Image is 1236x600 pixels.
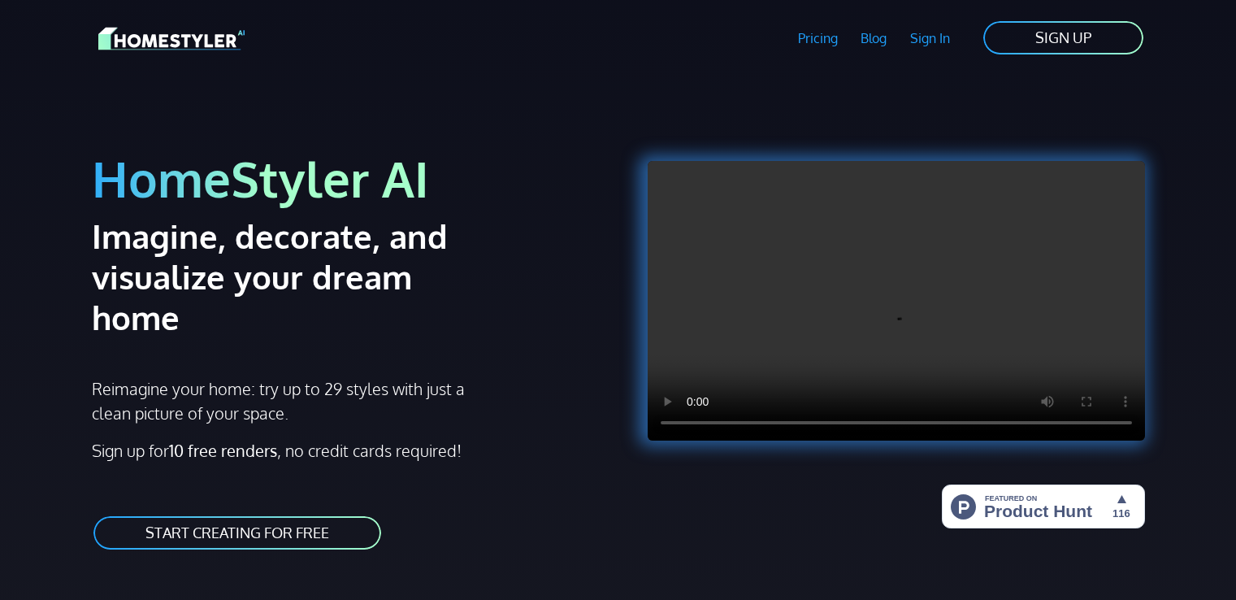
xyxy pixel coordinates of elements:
strong: 10 free renders [169,440,277,461]
p: Reimagine your home: try up to 29 styles with just a clean picture of your space. [92,376,479,425]
p: Sign up for , no credit cards required! [92,438,609,463]
h2: Imagine, decorate, and visualize your dream home [92,215,505,337]
img: HomeStyler AI logo [98,24,245,53]
a: SIGN UP [982,20,1145,56]
a: START CREATING FOR FREE [92,515,383,551]
a: Pricing [786,20,849,57]
h1: HomeStyler AI [92,148,609,209]
a: Sign In [899,20,962,57]
img: HomeStyler AI - Interior Design Made Easy: One Click to Your Dream Home | Product Hunt [942,485,1145,528]
a: Blog [849,20,899,57]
